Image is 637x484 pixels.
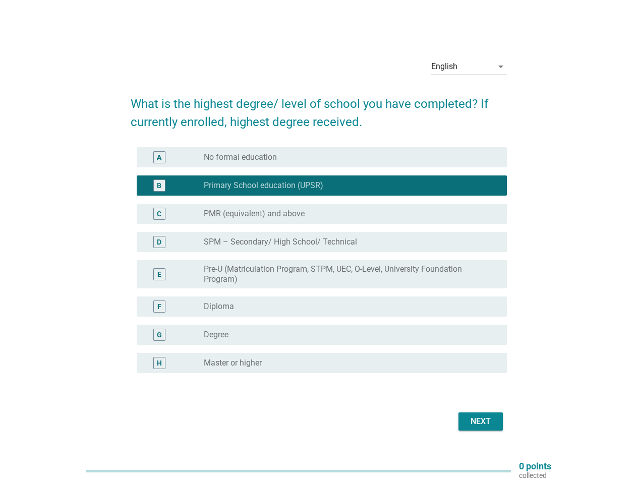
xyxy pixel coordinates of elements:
[204,301,234,312] label: Diploma
[157,269,161,280] div: E
[157,180,161,191] div: B
[157,301,161,312] div: F
[204,237,357,247] label: SPM – Secondary/ High School/ Technical
[519,462,551,471] p: 0 points
[204,330,228,340] label: Degree
[157,358,162,369] div: H
[157,152,161,163] div: A
[131,85,507,131] h2: What is the highest degree/ level of school you have completed? If currently enrolled, highest de...
[204,152,277,162] label: No formal education
[467,415,495,428] div: Next
[157,237,161,248] div: D
[204,264,491,284] label: Pre-U (Matriculation Program, STPM, UEC, O-Level, University Foundation Program)
[204,209,305,219] label: PMR (equivalent) and above
[204,358,262,368] label: Master or higher
[458,412,503,431] button: Next
[431,62,457,71] div: English
[519,471,551,480] p: collected
[204,180,323,191] label: Primary School education (UPSR)
[495,60,507,73] i: arrow_drop_down
[157,330,162,340] div: G
[157,209,161,219] div: C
